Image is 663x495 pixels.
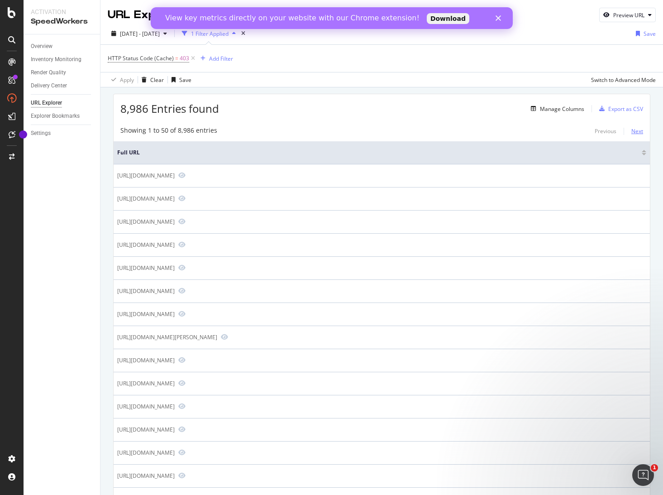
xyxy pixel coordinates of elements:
button: Clear [138,72,164,87]
div: Close [345,8,354,14]
a: Explorer Bookmarks [31,111,94,121]
button: Add Filter [197,53,233,64]
a: Preview https://www.firstchoice.co.uk/holidays/weather/europe/spain/gran-canaria/las-palmas.html [178,172,186,178]
button: [DATE] - [DATE] [108,26,171,41]
div: Inventory Monitoring [31,55,81,64]
div: [URL][DOMAIN_NAME] [117,310,175,318]
button: 1 Filter Applied [178,26,239,41]
iframe: Intercom live chat [632,464,654,486]
div: Apply [120,76,134,84]
button: Switch to Advanced Mode [587,72,656,87]
button: Previous [595,126,616,137]
div: Previous [595,127,616,135]
span: [DATE] - [DATE] [120,30,160,38]
div: Add Filter [209,55,233,62]
div: [URL][DOMAIN_NAME] [117,356,175,364]
div: [URL][DOMAIN_NAME] [117,472,175,480]
div: [URL][DOMAIN_NAME] [117,241,175,249]
a: Preview https://www.firstchoice.co.uk/holidays/weather/europe/greece/peloponnese/petalidi.html [178,449,186,456]
div: [URL][DOMAIN_NAME] [117,403,175,410]
span: = [175,54,178,62]
a: Preview https://www.firstchoice.co.uk/holidays/weather/europe/greece/skiathos/troulos.html [178,241,186,248]
a: Preview https://www.firstchoice.co.uk/holidays/weather/europe/cyprus.html/1000 [178,426,186,433]
div: Switch to Advanced Mode [591,76,656,84]
button: Manage Columns [527,103,584,114]
div: Delivery Center [31,81,67,91]
button: Export as CSV [596,101,643,116]
a: Preview https://www.firstchoice.co.uk/holidays/weather/europe/greece/skiathos/kanapitsa.html [178,472,186,479]
a: URL Explorer [31,98,94,108]
span: HTTP Status Code (Cache) [108,54,174,62]
div: Overview [31,42,52,51]
div: Next [631,127,643,135]
div: Clear [150,76,164,84]
div: Preview URL [613,11,644,19]
a: Preview https://www.firstchoice.co.uk/holidays/weather/europe/greece/thassos/thassos-town.html [178,403,186,409]
iframe: Intercom live chat banner [151,7,513,29]
div: Render Quality [31,68,66,77]
div: URL Explorer [31,98,62,108]
span: 403 [180,52,189,65]
a: Preview https://www.firstchoice.co.uk/holidays/weather/europe/spain/menorca/santandria.html [178,357,186,363]
a: Preview https://www.firstchoice.co.uk/holidays/weather/europe/greece/paxos/magazia.html [178,380,186,386]
div: Manage Columns [540,105,584,113]
a: Preview https://www.firstchoice.co.uk/holidays/weather/europe/portugal/madeira/funchal.html [178,288,186,294]
span: 1 [651,464,658,471]
div: Export as CSV [608,105,643,113]
div: [URL][DOMAIN_NAME] [117,264,175,272]
div: [URL][DOMAIN_NAME] [117,426,175,433]
div: Activation [31,7,93,16]
div: Explorer Bookmarks [31,111,80,121]
span: Full URL [117,149,639,157]
a: Settings [31,129,94,138]
div: [URL][DOMAIN_NAME] [117,449,175,457]
div: [URL][DOMAIN_NAME] [117,380,175,387]
div: [URL][DOMAIN_NAME][PERSON_NAME] [117,333,217,341]
button: Preview URL [599,8,656,22]
div: SpeedWorkers [31,16,93,27]
button: Save [632,26,656,41]
a: Preview https://www.firstchoice.co.uk/holidays/weather/asia/thailand/thailand/khao-lak.html/1000 [178,195,186,202]
div: Tooltip anchor [19,130,27,139]
a: Preview https://www.firstchoice.co.uk/holidays/weather/europe/italy/sicily/letojanni.html [178,264,186,271]
div: 1 Filter Applied [191,30,229,38]
div: URL Explorer [108,7,181,23]
a: Preview https://www.firstchoice.co.uk/holidays/weather/caribbean/barbados/barbados/st-peter.html [221,334,228,340]
div: [URL][DOMAIN_NAME] [117,218,175,226]
div: times [239,29,247,38]
button: Save [168,72,191,87]
span: 8,986 Entries found [120,101,219,116]
div: [URL][DOMAIN_NAME] [117,287,175,295]
button: Apply [108,72,134,87]
div: Save [644,30,656,38]
button: Next [631,126,643,137]
div: [URL][DOMAIN_NAME] [117,172,175,179]
div: Showing 1 to 50 of 8,986 entries [120,126,217,137]
div: Settings [31,129,51,138]
a: Render Quality [31,68,94,77]
a: Preview https://www.firstchoice.co.uk/holidays/weather/europe/spain/menorca/playa-de-fornells.html [178,218,186,225]
a: Delivery Center [31,81,94,91]
div: Save [179,76,191,84]
div: [URL][DOMAIN_NAME] [117,195,175,202]
a: Inventory Monitoring [31,55,94,64]
a: Overview [31,42,94,51]
a: Preview https://www.firstchoice.co.uk/holidays/weather/europe/greece/kos.html [178,311,186,317]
